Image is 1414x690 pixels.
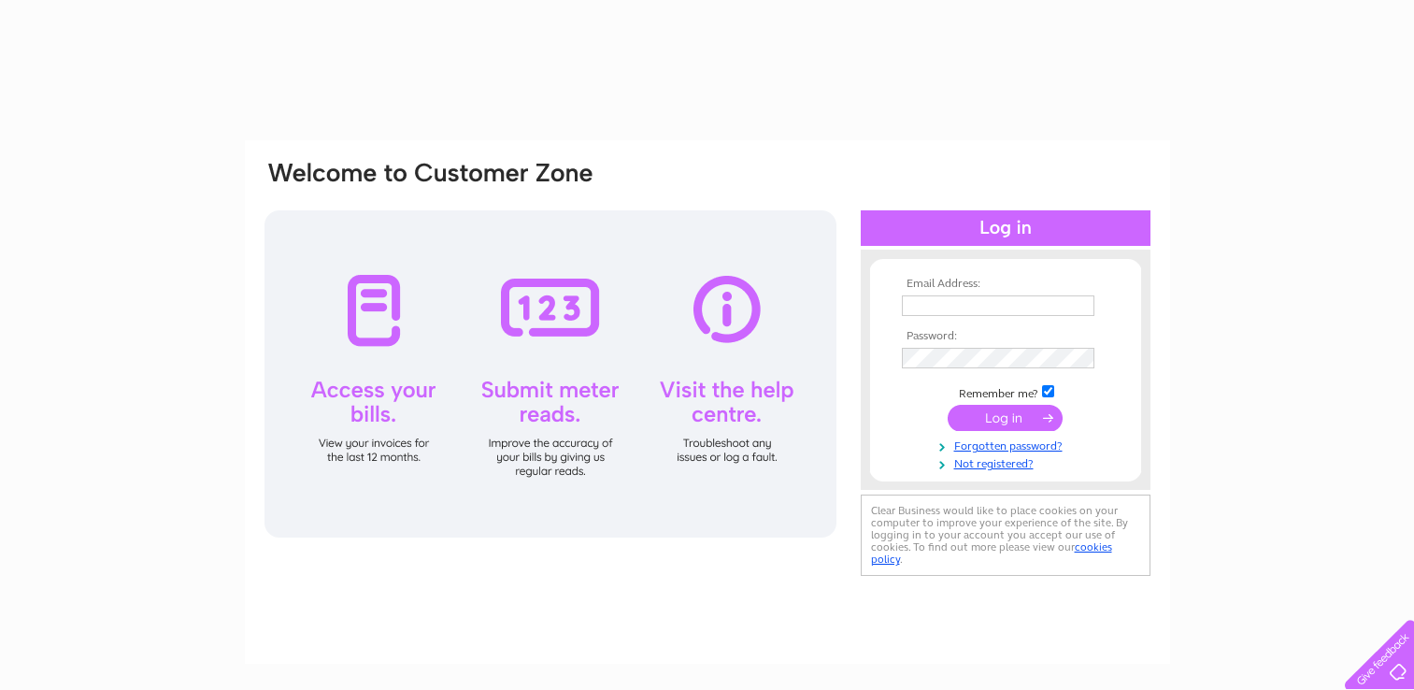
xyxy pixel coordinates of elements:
input: Submit [948,405,1063,431]
a: Not registered? [902,453,1114,471]
a: Forgotten password? [902,436,1114,453]
th: Password: [897,330,1114,343]
th: Email Address: [897,278,1114,291]
a: cookies policy [871,540,1112,566]
td: Remember me? [897,382,1114,401]
div: Clear Business would like to place cookies on your computer to improve your experience of the sit... [861,495,1150,576]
